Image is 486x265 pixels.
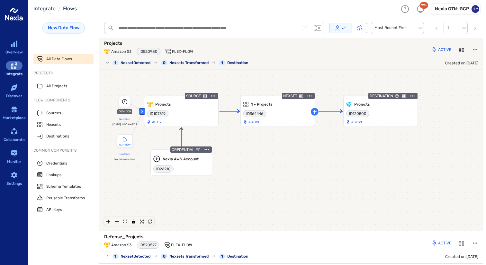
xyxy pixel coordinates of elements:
[104,40,265,47] p: Projects
[119,142,130,147] span: RUN NOW
[33,54,94,64] a: All Data Flows
[196,147,201,152] button: Details
[150,111,166,116] span: ID 107619
[7,158,21,165] div: Monitor
[46,172,61,177] span: Lookups
[4,126,24,144] a: Collaborate
[33,148,94,153] span: Common Components
[46,122,61,127] span: Nexsets
[33,5,77,13] nav: breadcrumb
[46,83,67,89] span: All Projects
[153,166,174,173] div: chip-with-copy
[415,4,426,14] div: Notifications
[33,108,94,118] a: Sources
[169,254,209,259] span: Nexsets Transformed
[219,254,225,259] div: 1
[46,195,85,201] span: Reusable Transforms
[445,254,478,259] span: Created on [DATE]
[219,60,225,65] div: 1
[104,217,113,226] button: zoom in
[394,93,400,99] button: Inspect
[104,234,265,240] p: Defense_Projects
[147,110,168,117] div: chip-with-copy
[438,48,451,52] p: Active
[146,217,154,226] button: Refresh
[5,5,23,23] img: logo
[161,254,167,259] div: 0
[46,56,72,62] span: All Data Flows
[156,167,171,171] span: ID 26210
[4,61,24,79] a: Integrate
[4,148,24,166] a: Monitor
[459,241,464,246] button: Details
[33,98,94,103] span: Flow Components
[438,241,451,245] p: Active
[472,5,479,13] div: HM
[121,254,150,259] span: Nexset Detected
[246,111,263,116] span: ID 364446
[240,96,315,127] div: NEXSETDetails1 - ProjectsCollapsible Group Item #1chip-with-copyData processed: 0 recordsActive
[58,5,60,13] li: /
[251,102,312,107] h6: 1 - Projects
[283,94,297,98] span: NEXSET
[4,82,24,100] a: Discover
[155,102,216,107] h6: Projects
[104,242,110,248] img: Amazon S3
[46,161,67,166] span: Credentials
[351,120,363,124] p: Active
[117,109,132,114] div: CRON JOB
[150,149,212,176] div: CREDENTIALDetailsNexla AWS AccountCollapsible Group Item #1chip-with-copy
[329,23,367,33] div: Access Level-uncontrolled
[113,254,119,259] div: 1
[113,60,119,65] div: 1
[46,134,69,139] span: Destinations
[105,96,219,129] div: Hide nodesCRON JOBNext Run[DATE] 11:00 AM EDTRUN NOWLast RunNo previous runsSOURCEDetailsmenu-act...
[113,122,137,127] div: [DATE] 11:00 AM EDT
[4,137,25,143] div: Collaborate
[302,25,308,31] div: /
[172,49,193,54] span: Flex-Flow
[171,242,192,248] span: Flex-Flow
[352,23,367,33] button: Accessible to me
[113,217,121,226] button: zoom out
[33,170,94,180] a: Lookups
[329,23,352,33] button: Owned by me
[4,170,24,188] a: Settings
[33,5,56,12] a: Integrate
[400,4,410,14] div: Help
[104,49,110,54] img: Amazon S3
[4,39,24,57] a: Overview
[420,2,428,9] div: 99+
[111,242,131,248] span: Amazon S3
[33,119,94,130] a: Nexsets
[349,111,366,116] span: ID 120500
[28,18,99,265] div: sub-menu-container
[161,60,167,65] div: 0
[346,110,369,117] div: chip-with-copy
[227,254,248,259] span: Destination
[459,241,464,246] svg: Details
[104,217,155,226] div: React Flow controls
[4,104,24,122] a: Marketplace
[141,107,143,116] div: ‹
[46,184,81,189] span: Schema Templates
[33,158,94,168] a: Credentials
[299,93,304,99] button: Details
[139,108,145,115] div: Hide nodes
[445,61,478,66] span: Created on [DATE]
[209,92,217,100] div: menu-actions-container
[63,5,77,12] a: Flows
[33,71,94,76] span: Projects
[137,48,160,55] div: chip-with-copy
[5,49,23,56] div: Overview
[227,60,248,65] span: Destination
[129,217,138,226] button: toggle interactivity
[248,120,260,124] p: Active
[111,49,131,54] span: Amazon S3
[114,157,135,162] div: No previous runs
[202,93,207,99] button: Details
[6,93,22,99] div: Discover
[46,110,61,116] span: Sources
[139,243,157,247] span: ID 520527
[121,217,129,226] button: fit view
